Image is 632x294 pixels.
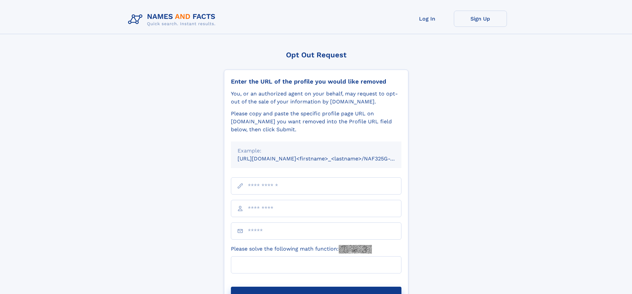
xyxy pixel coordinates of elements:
[401,11,454,27] a: Log In
[231,110,401,134] div: Please copy and paste the specific profile page URL on [DOMAIN_NAME] you want removed into the Pr...
[231,90,401,106] div: You, or an authorized agent on your behalf, may request to opt-out of the sale of your informatio...
[231,78,401,85] div: Enter the URL of the profile you would like removed
[454,11,507,27] a: Sign Up
[238,147,395,155] div: Example:
[238,155,414,162] small: [URL][DOMAIN_NAME]<firstname>_<lastname>/NAF325G-xxxxxxxx
[231,245,372,254] label: Please solve the following math function:
[125,11,221,29] img: Logo Names and Facts
[224,51,408,59] div: Opt Out Request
